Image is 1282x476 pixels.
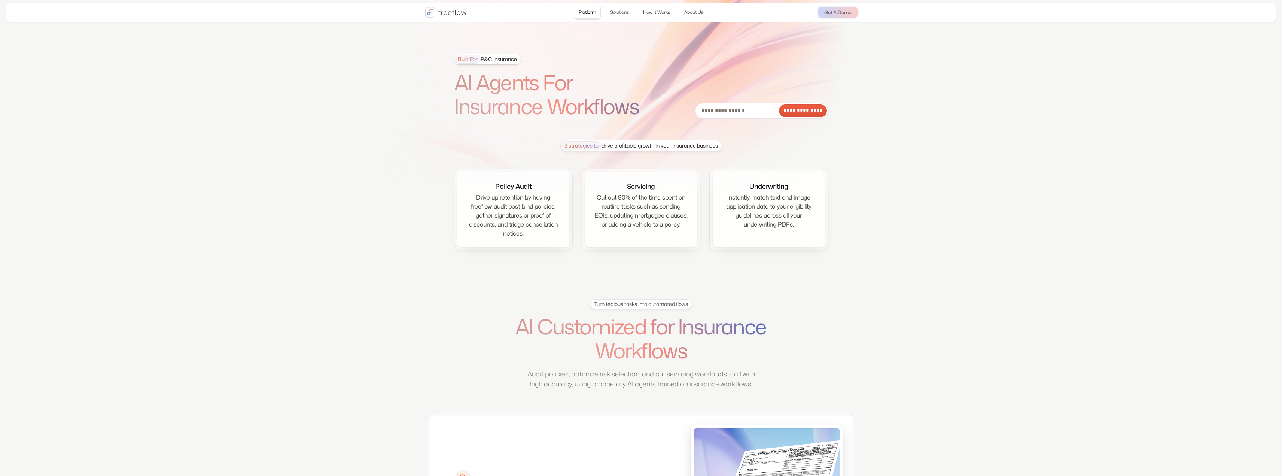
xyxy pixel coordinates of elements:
[605,6,634,19] a: Solutions
[722,193,816,229] div: Instantly match text and image application data to your eligibility guidelines across all your un...
[455,55,517,64] div: P&C Insurance
[594,193,688,229] div: Cut out 90% of the time spent on routine tasks such as sending EOIs, updating mortgagee clauses, ...
[627,181,655,191] div: Servicing
[749,181,788,191] div: Underwriting
[495,181,532,191] div: Policy Audit
[638,6,675,19] a: How It Works
[561,141,718,150] div: drive profitable growth in your insurance business
[454,70,660,119] h1: AI Agents For Insurance Workflows
[561,141,602,150] span: 3 strategies to
[425,7,467,18] a: home
[574,6,601,19] a: Platform
[695,103,828,119] form: Email Form
[818,7,858,18] a: Get A Demo
[455,55,481,64] span: Built For
[594,300,688,308] div: Turn tedious tasks into automated flows
[523,369,759,389] p: Audit policies, optimize risk selection, and cut servicing workloads — all with high accuracy, us...
[679,6,708,19] a: About Us
[498,315,784,363] h1: AI Customized for Insurance Workflows
[466,193,560,238] div: Drive up retention by having freeflow audit post-bind policies, gather signatures or proof of dis...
